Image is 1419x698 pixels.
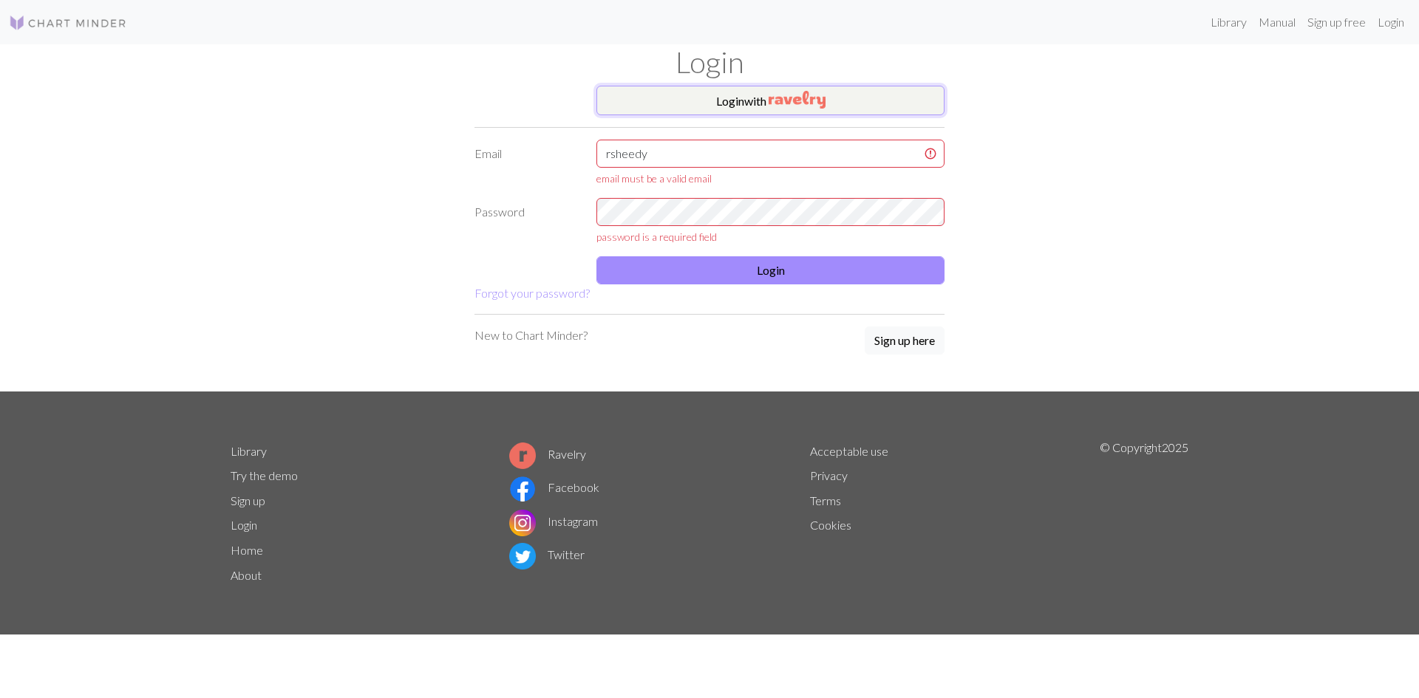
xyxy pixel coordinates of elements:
button: Loginwith [596,86,945,115]
a: About [231,568,262,582]
img: Instagram logo [509,510,536,536]
a: Privacy [810,468,848,482]
p: © Copyright 2025 [1100,439,1188,588]
img: Logo [9,14,127,32]
a: Manual [1253,7,1301,37]
img: Ravelry [769,91,826,109]
a: Forgot your password? [474,286,590,300]
img: Facebook logo [509,476,536,502]
div: email must be a valid email [596,171,945,186]
button: Login [596,256,945,284]
a: Sign up free [1301,7,1372,37]
a: Login [231,518,257,532]
label: Email [466,140,588,186]
img: Twitter logo [509,543,536,569]
button: Sign up here [865,326,945,355]
a: Login [1372,7,1410,37]
a: Try the demo [231,468,298,482]
a: Twitter [509,547,585,561]
label: Password [466,198,588,244]
a: Instagram [509,514,598,528]
a: Facebook [509,480,599,494]
a: Sign up [231,493,265,507]
img: Ravelry logo [509,442,536,469]
p: New to Chart Minder? [474,326,588,344]
h1: Login [222,44,1197,80]
a: Cookies [810,518,851,532]
a: Acceptable use [810,444,888,458]
div: password is a required field [596,229,945,244]
a: Sign up here [865,326,945,356]
a: Terms [810,493,841,507]
a: Home [231,543,263,557]
a: Ravelry [509,447,586,461]
a: Library [1205,7,1253,37]
a: Library [231,444,267,458]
